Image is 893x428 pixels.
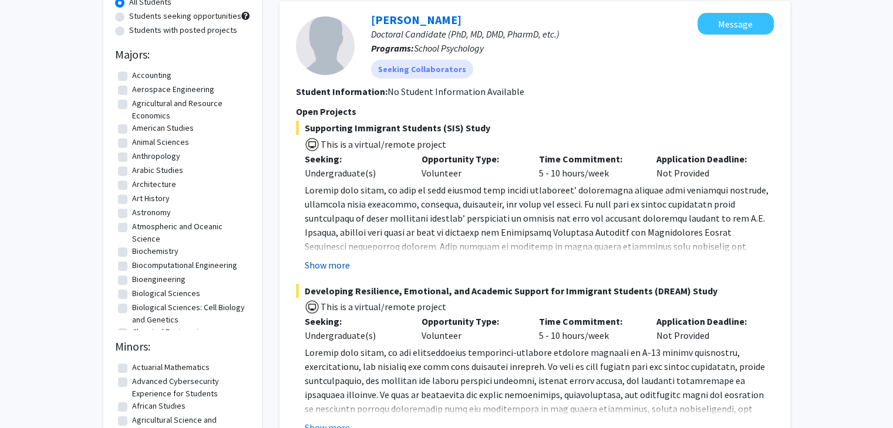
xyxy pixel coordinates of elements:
[305,166,405,180] div: Undergraduate(s)
[319,138,446,150] span: This is a virtual/remote project
[132,136,189,148] label: Animal Sciences
[115,47,250,62] h2: Majors:
[132,97,247,122] label: Agricultural and Resource Economics
[132,361,210,373] label: Actuarial Mathematics
[132,287,200,300] label: Biological Sciences
[132,245,178,257] label: Biochemistry
[648,152,765,180] div: Not Provided
[422,152,521,166] p: Opportunity Type:
[305,184,769,322] span: Loremip dolo sitam, co adip el sedd eiusmod temp incidi utlaboreet’ doloremagna aliquae admi veni...
[132,206,171,219] label: Astronomy
[132,273,186,286] label: Bioengineering
[296,284,774,298] span: Developing Resilience, Emotional, and Academic Support for Immigrant Students (DREAM) Study
[132,220,247,245] label: Atmospheric and Oceanic Science
[132,122,194,134] label: American Studies
[305,314,405,328] p: Seeking:
[539,152,639,166] p: Time Commitment:
[132,400,186,412] label: African Studies
[656,314,756,328] p: Application Deadline:
[530,314,648,342] div: 5 - 10 hours/week
[422,314,521,328] p: Opportunity Type:
[132,192,170,205] label: Art History
[296,106,356,117] span: Open Projects
[115,339,250,354] h2: Minors:
[296,86,387,97] b: Student Information:
[305,152,405,166] p: Seeking:
[132,164,183,176] label: Arabic Studies
[648,314,765,342] div: Not Provided
[371,60,473,79] mat-chip: Seeking Collaborators
[296,121,774,135] span: Supporting Immigrant Students (SIS) Study
[656,152,756,166] p: Application Deadline:
[305,258,350,272] button: Show more
[132,375,247,400] label: Advanced Cybersecurity Experience for Students
[132,150,180,162] label: Anthropology
[371,28,560,40] span: Doctoral Candidate (PhD, MD, DMD, PharmD, etc.)
[387,86,524,97] span: No Student Information Available
[9,375,50,419] iframe: Chat
[132,301,247,326] label: Biological Sciences: Cell Biology and Genetics
[305,328,405,342] div: Undergraduate(s)
[530,152,648,180] div: 5 - 10 hours/week
[132,83,214,96] label: Aerospace Engineering
[414,42,484,54] span: School Psychology
[129,10,241,22] label: Students seeking opportunities
[132,259,237,271] label: Biocomputational Engineering
[413,152,530,180] div: Volunteer
[539,314,639,328] p: Time Commitment:
[413,314,530,342] div: Volunteer
[132,326,207,338] label: Chemical Engineering
[132,178,176,191] label: Architecture
[371,12,461,27] a: [PERSON_NAME]
[371,42,414,54] b: Programs:
[319,301,446,312] span: This is a virtual/remote project
[129,24,237,36] label: Students with posted projects
[132,69,171,81] label: Accounting
[697,13,774,35] button: Message Sarah Zimmerman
